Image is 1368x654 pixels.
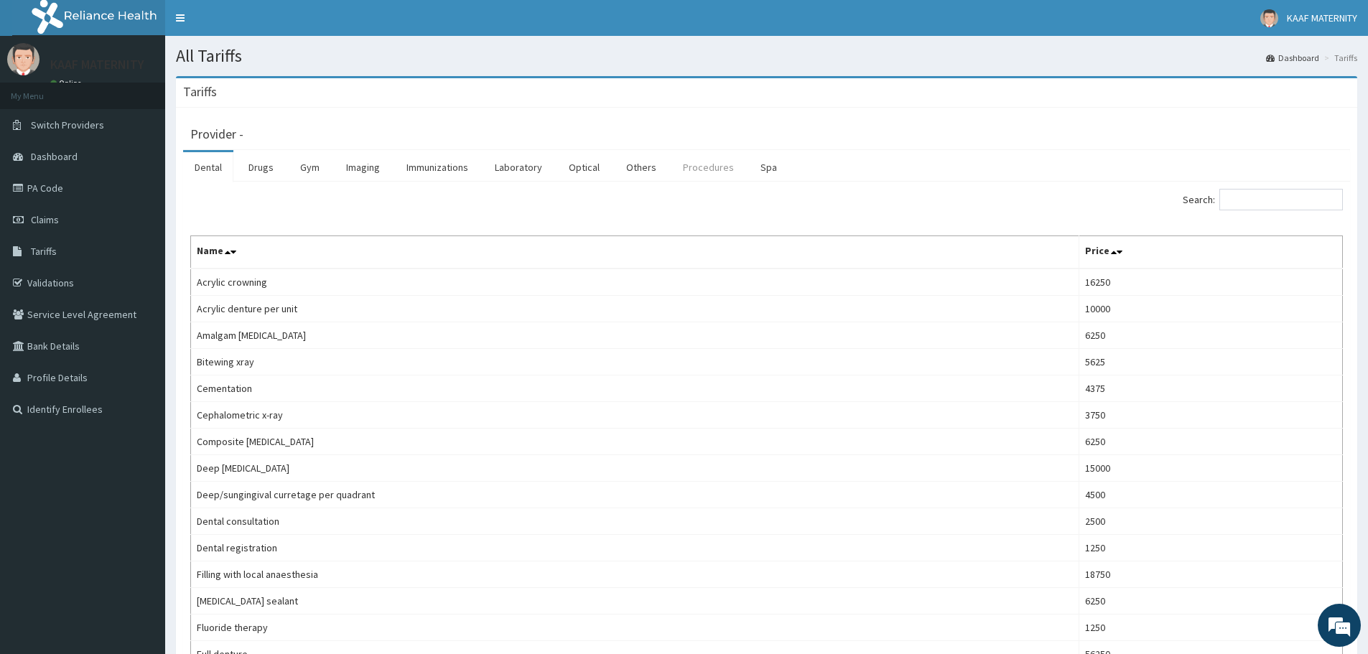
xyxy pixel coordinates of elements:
[191,455,1079,482] td: Deep [MEDICAL_DATA]
[1079,268,1342,296] td: 16250
[190,128,243,141] h3: Provider -
[183,152,233,182] a: Dental
[191,236,1079,269] th: Name
[1079,455,1342,482] td: 15000
[191,508,1079,535] td: Dental consultation
[191,322,1079,349] td: Amalgam [MEDICAL_DATA]
[1079,429,1342,455] td: 6250
[31,245,57,258] span: Tariffs
[1079,375,1342,402] td: 4375
[335,152,391,182] a: Imaging
[1079,349,1342,375] td: 5625
[31,150,78,163] span: Dashboard
[7,43,39,75] img: User Image
[395,152,480,182] a: Immunizations
[1079,615,1342,641] td: 1250
[191,375,1079,402] td: Cementation
[483,152,554,182] a: Laboratory
[749,152,788,182] a: Spa
[191,349,1079,375] td: Bitewing xray
[31,118,104,131] span: Switch Providers
[50,58,144,71] p: KAAF MATERNITY
[289,152,331,182] a: Gym
[1079,402,1342,429] td: 3750
[50,78,85,88] a: Online
[191,588,1079,615] td: [MEDICAL_DATA] sealant
[1079,322,1342,349] td: 6250
[191,615,1079,641] td: Fluoride therapy
[671,152,745,182] a: Procedures
[1079,236,1342,269] th: Price
[1260,9,1278,27] img: User Image
[183,85,217,98] h3: Tariffs
[1266,52,1319,64] a: Dashboard
[1287,11,1357,24] span: KAAF MATERNITY
[1183,189,1343,210] label: Search:
[1079,535,1342,561] td: 1250
[191,482,1079,508] td: Deep/sungingival curretage per quadrant
[1079,296,1342,322] td: 10000
[615,152,668,182] a: Others
[191,561,1079,588] td: Filling with local anaesthesia
[1079,508,1342,535] td: 2500
[1079,588,1342,615] td: 6250
[1219,189,1343,210] input: Search:
[191,429,1079,455] td: Composite [MEDICAL_DATA]
[191,402,1079,429] td: Cephalometric x-ray
[1321,52,1357,64] li: Tariffs
[557,152,611,182] a: Optical
[191,296,1079,322] td: Acrylic denture per unit
[1079,561,1342,588] td: 18750
[191,535,1079,561] td: Dental registration
[31,213,59,226] span: Claims
[237,152,285,182] a: Drugs
[191,268,1079,296] td: Acrylic crowning
[176,47,1357,65] h1: All Tariffs
[1079,482,1342,508] td: 4500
